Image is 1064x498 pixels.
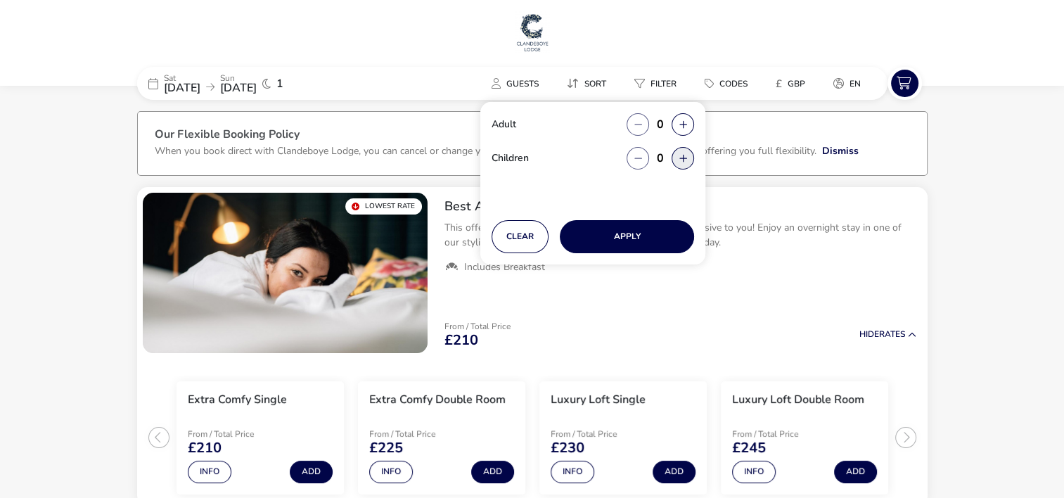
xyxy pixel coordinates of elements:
[290,461,333,483] button: Add
[155,129,910,143] h3: Our Flexible Booking Policy
[732,461,776,483] button: Info
[556,73,617,94] button: Sort
[480,73,550,94] button: Guests
[584,78,606,89] span: Sort
[220,80,257,96] span: [DATE]
[764,73,822,94] naf-pibe-menu-bar-item: £GBP
[480,73,556,94] naf-pibe-menu-bar-item: Guests
[369,392,506,407] h3: Extra Comfy Double Room
[164,80,200,96] span: [DATE]
[444,333,478,347] span: £210
[693,73,764,94] naf-pibe-menu-bar-item: Codes
[732,392,864,407] h3: Luxury Loft Double Room
[369,441,403,455] span: £225
[155,144,816,158] p: When you book direct with Clandeboye Lodge, you can cancel or change your booking for free up to ...
[515,11,550,53] img: Main Website
[732,441,766,455] span: £245
[650,78,677,89] span: Filter
[560,220,694,253] button: Apply
[444,322,511,331] p: From / Total Price
[732,430,832,438] p: From / Total Price
[164,74,200,82] p: Sat
[492,120,527,129] label: Adult
[556,73,623,94] naf-pibe-menu-bar-item: Sort
[188,430,288,438] p: From / Total Price
[188,441,222,455] span: £210
[471,461,514,483] button: Add
[506,78,539,89] span: Guests
[492,153,540,163] label: Children
[433,187,928,286] div: Best Available B&B Rate GuaranteedThis offer is not available on any other website and is exclusi...
[492,220,549,253] button: Clear
[850,78,861,89] span: en
[143,193,428,353] swiper-slide: 1 / 1
[444,198,916,215] h2: Best Available B&B Rate Guaranteed
[188,461,231,483] button: Info
[776,77,782,91] i: £
[623,73,693,94] naf-pibe-menu-bar-item: Filter
[822,73,872,94] button: en
[188,392,287,407] h3: Extra Comfy Single
[444,220,916,250] p: This offer is not available on any other website and is exclusive to you! Enjoy an overnight stay...
[764,73,816,94] button: £GBP
[834,461,877,483] button: Add
[464,261,545,274] span: Includes Breakfast
[693,73,759,94] button: Codes
[551,392,646,407] h3: Luxury Loft Single
[276,78,283,89] span: 1
[345,198,422,215] div: Lowest Rate
[220,74,257,82] p: Sun
[653,461,696,483] button: Add
[369,430,469,438] p: From / Total Price
[369,461,413,483] button: Info
[515,11,550,56] a: Main Website
[623,73,688,94] button: Filter
[137,67,348,100] div: Sat[DATE]Sun[DATE]1
[788,78,805,89] span: GBP
[551,441,584,455] span: £230
[859,328,879,340] span: Hide
[551,430,650,438] p: From / Total Price
[551,461,594,483] button: Info
[822,73,878,94] naf-pibe-menu-bar-item: en
[719,78,748,89] span: Codes
[822,143,859,158] button: Dismiss
[859,330,916,339] button: HideRates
